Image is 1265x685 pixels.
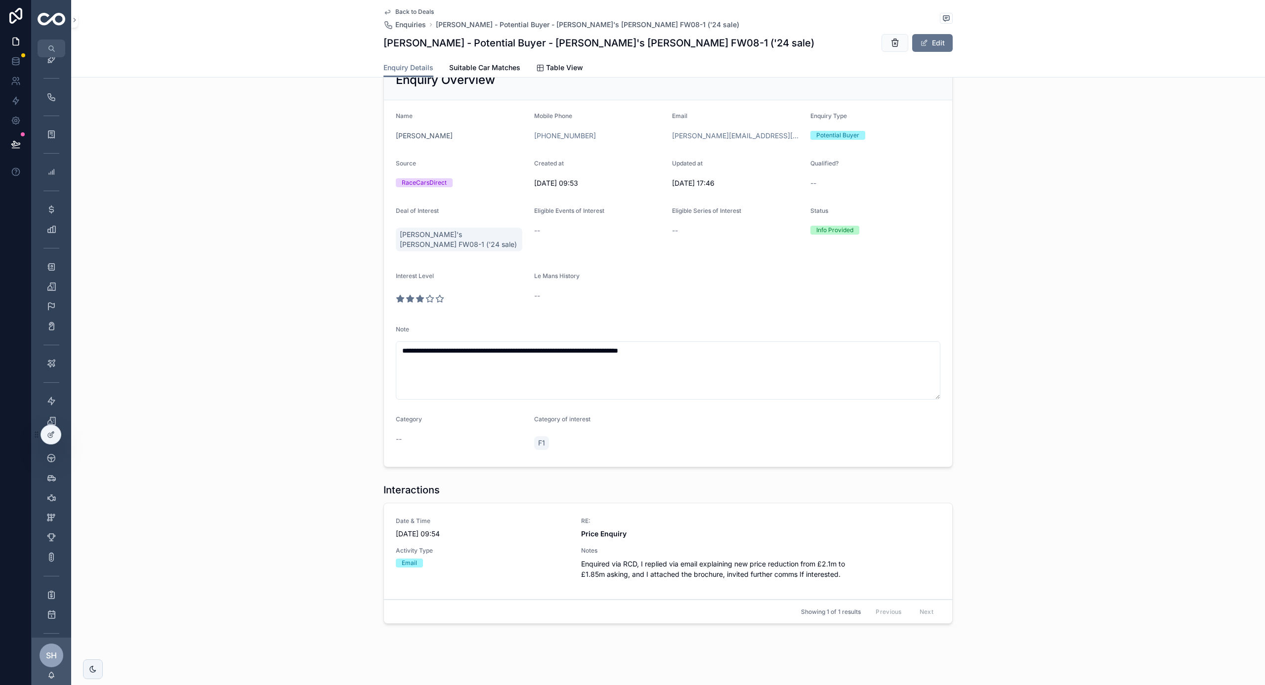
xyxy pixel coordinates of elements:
span: Showing 1 of 1 results [801,608,861,616]
span: Activity Type [396,547,569,555]
h1: [PERSON_NAME] - Potential Buyer - [PERSON_NAME]'s [PERSON_NAME] FW08-1 ('24 sale) [383,36,814,50]
a: F1 [534,436,549,450]
span: Category [396,415,422,423]
span: Qualified? [810,160,839,167]
div: scrollable content [32,57,71,638]
span: Enquiries [395,20,426,30]
a: [PERSON_NAME] [396,131,453,141]
span: Deal of Interest [396,207,439,214]
span: Source [396,160,416,167]
div: Email [402,559,417,567]
a: [PERSON_NAME] - Potential Buyer - [PERSON_NAME]'s [PERSON_NAME] FW08-1 ('24 sale) [436,20,739,30]
a: [PERSON_NAME][EMAIL_ADDRESS][DOMAIN_NAME] [672,131,802,141]
a: Enquiries [383,20,426,30]
span: [PERSON_NAME]'s [PERSON_NAME] FW08-1 ('24 sale) [400,230,518,249]
span: Date & Time [396,517,569,525]
a: [PHONE_NUMBER] [534,131,596,141]
span: RE: [581,517,940,525]
span: Mobile Phone [534,112,572,120]
span: Notes [581,547,940,555]
a: [PERSON_NAME]'s [PERSON_NAME] FW08-1 ('24 sale) [396,228,522,251]
span: Updated at [672,160,703,167]
a: Table View [536,59,583,79]
span: Email [672,112,687,120]
span: -- [810,178,816,188]
span: [DATE] 17:46 [672,178,802,188]
div: Info Provided [816,226,853,235]
img: App logo [38,13,65,27]
div: Potential Buyer [816,131,859,140]
span: -- [672,226,678,236]
span: Status [810,207,828,214]
a: Back to Deals [383,8,434,16]
span: [DATE] 09:53 [534,178,665,188]
span: Created at [534,160,564,167]
span: Enquiry Details [383,63,433,73]
span: Category of interest [534,415,590,423]
strong: Price Enquiry [581,529,627,538]
span: Name [396,112,413,120]
span: Enquiry Type [810,112,847,120]
h2: Enquiry Overview [396,72,495,88]
p: Enquired via RCD, I replied via email explaining new price reduction from £2.1m to £1.85m asking,... [581,559,940,579]
div: RaceCarsDirect [402,178,447,187]
span: -- [534,291,540,301]
span: Eligible Events of Interest [534,207,604,214]
button: Edit [912,34,953,52]
a: Date & Time[DATE] 09:54RE:Price EnquiryActivity TypeEmailNotesEnquired via RCD, I replied via ema... [384,503,952,600]
span: F1 [538,438,545,448]
a: Suitable Car Matches [449,59,520,79]
span: Le Mans History [534,272,580,280]
span: Table View [546,63,583,73]
span: Eligible Series of Interest [672,207,741,214]
span: SH [46,649,57,661]
span: Suitable Car Matches [449,63,520,73]
span: Back to Deals [395,8,434,16]
a: Enquiry Details [383,59,433,78]
span: [DATE] 09:54 [396,529,569,539]
h1: Interactions [383,483,440,497]
span: Interest Level [396,272,434,280]
span: -- [534,226,540,236]
span: Note [396,325,409,333]
span: -- [396,434,402,444]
